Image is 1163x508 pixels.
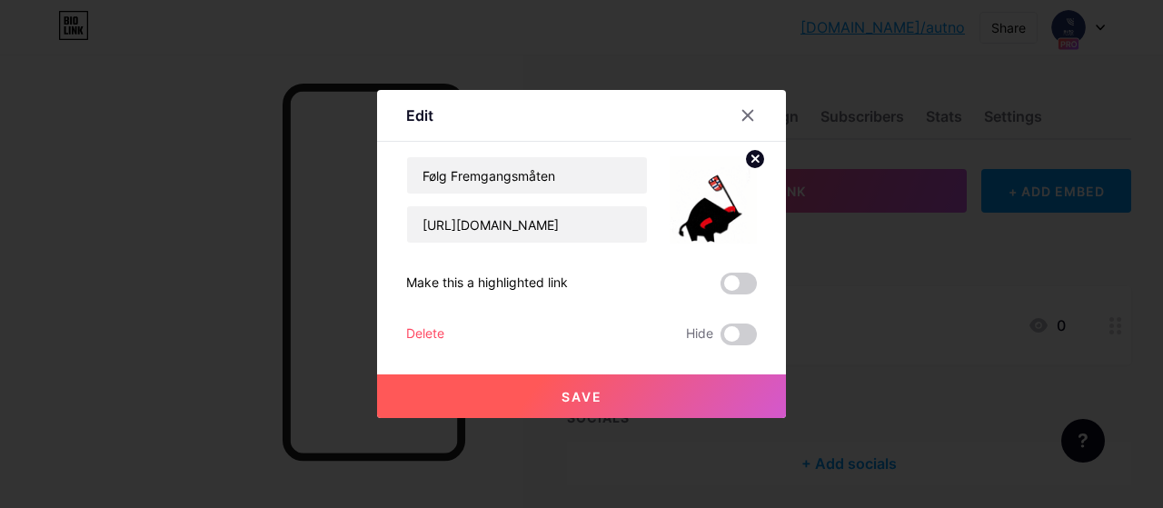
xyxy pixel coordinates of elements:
span: Hide [686,324,713,345]
button: Save [377,374,786,418]
input: Title [407,157,647,194]
span: Save [562,389,602,404]
img: link_thumbnail [670,156,757,244]
div: Delete [406,324,444,345]
div: Edit [406,105,433,126]
input: URL [407,206,647,243]
div: Make this a highlighted link [406,273,568,294]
